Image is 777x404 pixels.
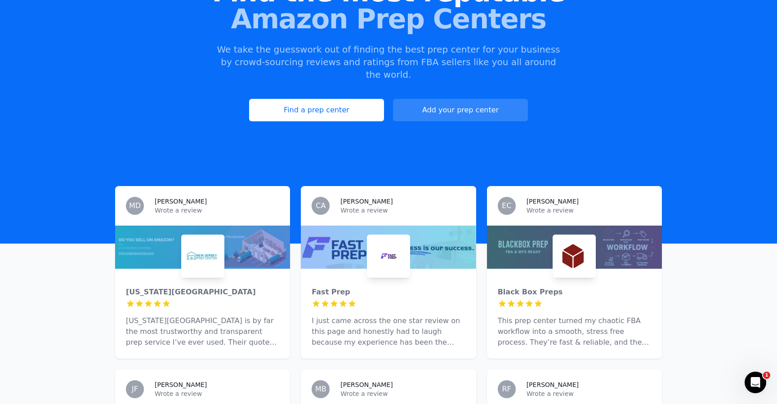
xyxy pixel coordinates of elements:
[312,287,465,297] div: Fast Prep
[487,186,662,359] a: EC[PERSON_NAME]Wrote a reviewBlack Box PrepsBlack Box PrepsThis prep center turned my chaotic FBA...
[155,389,279,398] p: Wrote a review
[527,389,651,398] p: Wrote a review
[155,206,279,215] p: Wrote a review
[126,287,279,297] div: [US_STATE][GEOGRAPHIC_DATA]
[393,99,528,121] a: Add your prep center
[183,236,223,276] img: New Jersey Prep Center
[316,202,326,209] span: CA
[498,287,651,297] div: Black Box Preps
[14,5,763,32] span: Amazon Prep Centers
[763,372,770,379] span: 1
[369,236,408,276] img: Fast Prep
[115,186,290,359] a: MD[PERSON_NAME]Wrote a reviewNew Jersey Prep Center[US_STATE][GEOGRAPHIC_DATA][US_STATE][GEOGRAPH...
[155,380,207,389] h3: [PERSON_NAME]
[502,202,511,209] span: EC
[155,197,207,206] h3: [PERSON_NAME]
[340,206,465,215] p: Wrote a review
[315,386,326,393] span: MB
[249,99,384,121] a: Find a prep center
[126,315,279,348] p: [US_STATE][GEOGRAPHIC_DATA] is by far the most trustworthy and transparent prep service I’ve ever...
[301,186,476,359] a: CA[PERSON_NAME]Wrote a reviewFast PrepFast PrepI just came across the one star review on this pag...
[340,389,465,398] p: Wrote a review
[554,236,594,276] img: Black Box Preps
[340,197,393,206] h3: [PERSON_NAME]
[527,197,579,206] h3: [PERSON_NAME]
[498,315,651,348] p: This prep center turned my chaotic FBA workflow into a smooth, stress free process. They’re fast ...
[340,380,393,389] h3: [PERSON_NAME]
[312,315,465,348] p: I just came across the one star review on this page and honestly had to laugh because my experien...
[129,202,141,209] span: MD
[745,372,766,393] iframe: Intercom live chat
[216,43,561,81] p: We take the guesswork out of finding the best prep center for your business by crowd-sourcing rev...
[527,206,651,215] p: Wrote a review
[502,386,511,393] span: RF
[527,380,579,389] h3: [PERSON_NAME]
[132,386,138,393] span: JF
